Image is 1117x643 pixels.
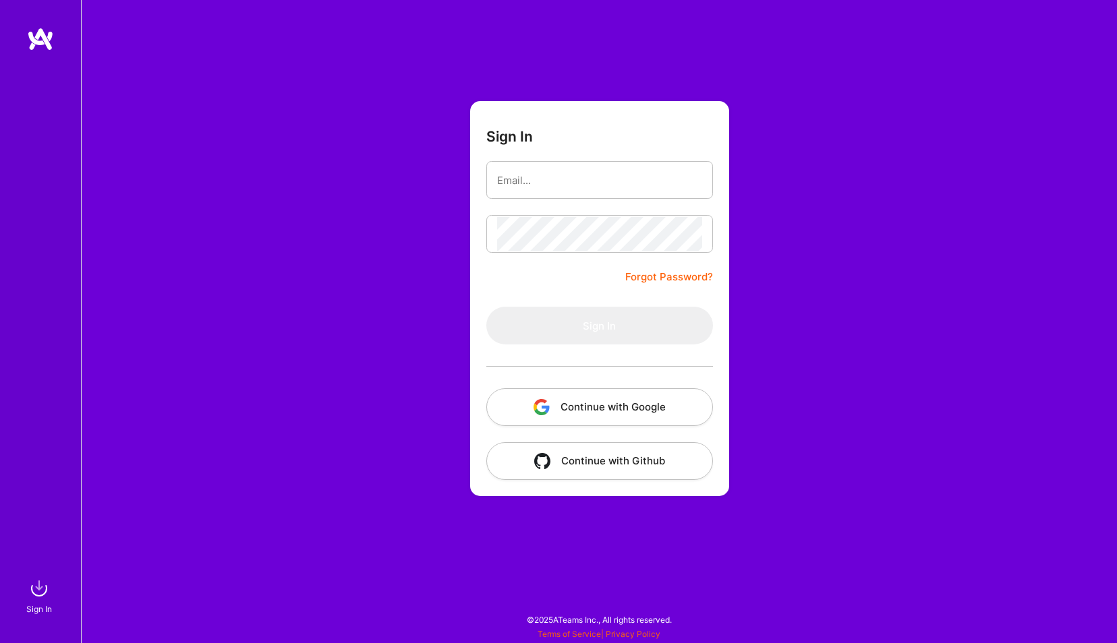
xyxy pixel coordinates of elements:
[26,575,53,602] img: sign in
[486,128,533,145] h3: Sign In
[81,603,1117,636] div: © 2025 ATeams Inc., All rights reserved.
[538,629,660,639] span: |
[486,307,713,344] button: Sign In
[606,629,660,639] a: Privacy Policy
[486,388,713,426] button: Continue with Google
[534,399,550,415] img: icon
[26,602,52,616] div: Sign In
[27,27,54,51] img: logo
[28,575,53,616] a: sign inSign In
[497,163,702,197] input: Email...
[538,629,601,639] a: Terms of Service
[625,269,713,285] a: Forgot Password?
[486,442,713,480] button: Continue with Github
[534,453,550,469] img: icon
